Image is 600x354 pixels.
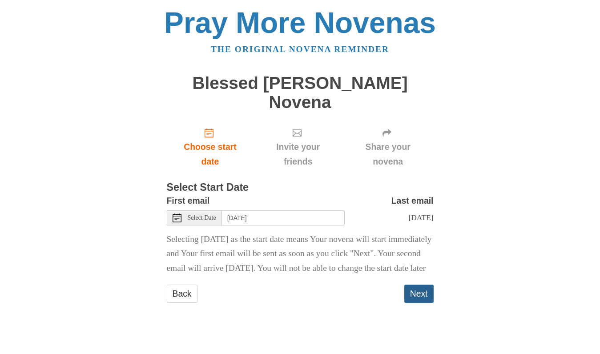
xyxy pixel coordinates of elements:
[167,182,434,193] h3: Select Start Date
[262,140,333,169] span: Invite your friends
[404,285,434,303] button: Next
[167,121,254,173] a: Choose start date
[167,74,434,112] h1: Blessed [PERSON_NAME] Novena
[176,140,245,169] span: Choose start date
[167,193,210,208] label: First email
[211,44,389,54] a: The original novena reminder
[222,210,345,225] input: Use the arrow keys to pick a date
[167,285,197,303] a: Back
[391,193,434,208] label: Last email
[342,121,434,173] div: Click "Next" to confirm your start date first.
[164,6,436,39] a: Pray More Novenas
[254,121,342,173] div: Click "Next" to confirm your start date first.
[188,215,216,221] span: Select Date
[408,213,433,222] span: [DATE]
[351,140,425,169] span: Share your novena
[167,232,434,276] p: Selecting [DATE] as the start date means Your novena will start immediately and Your first email ...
